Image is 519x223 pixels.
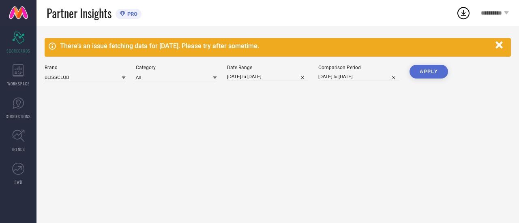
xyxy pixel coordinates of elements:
[45,65,126,70] div: Brand
[227,72,308,81] input: Select date range
[227,65,308,70] div: Date Range
[410,65,448,79] button: APPLY
[7,81,30,87] span: WORKSPACE
[318,72,399,81] input: Select comparison period
[11,146,25,152] span: TRENDS
[15,179,22,185] span: FWD
[6,48,30,54] span: SCORECARDS
[136,65,217,70] div: Category
[6,113,31,119] span: SUGGESTIONS
[318,65,399,70] div: Comparison Period
[60,42,491,50] div: There's an issue fetching data for [DATE]. Please try after sometime.
[47,5,112,21] span: Partner Insights
[456,6,471,20] div: Open download list
[125,11,137,17] span: PRO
